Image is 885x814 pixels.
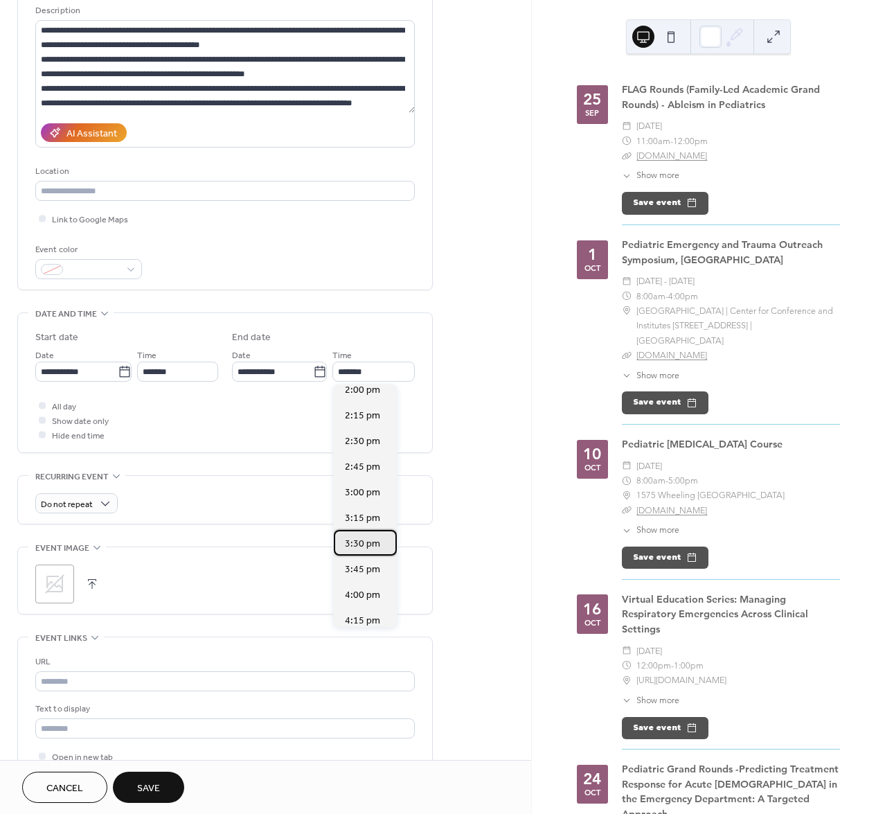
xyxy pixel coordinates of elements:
span: 5:00pm [668,473,698,488]
button: Cancel [22,772,107,803]
button: Save event [622,717,708,739]
div: ; [35,565,74,603]
span: 4:00pm [668,289,698,303]
button: Save event [622,391,708,414]
div: Virtual Education Series: Managing Respiratory Emergencies Across Clinical Settings [622,592,840,637]
div: ​ [622,459,632,473]
span: Time [332,348,352,363]
span: 2:15 pm [345,409,380,423]
span: Event image [35,541,89,556]
span: 4:00 pm [345,588,380,603]
div: ​ [622,134,632,148]
div: ​ [622,488,632,502]
div: ​ [622,303,632,318]
div: ​ [622,369,632,382]
span: 2:30 pm [345,434,380,449]
div: ​ [622,644,632,658]
div: Sep [585,109,599,117]
span: Event links [35,631,87,646]
span: - [670,134,673,148]
button: Save [113,772,184,803]
span: Show date only [52,414,109,429]
button: ​Show more [622,169,680,182]
div: ​ [622,524,632,537]
span: Date [35,348,54,363]
span: 2:00 pm [345,383,380,398]
span: 4:15 pm [345,614,380,628]
span: 3:45 pm [345,563,380,577]
div: URL [35,655,412,669]
span: Time [137,348,157,363]
div: Text to display [35,702,412,716]
div: Oct [584,464,600,472]
div: Location [35,164,412,179]
div: ​ [622,274,632,288]
span: 12:00pm [673,134,708,148]
span: Recurring event [35,470,109,484]
span: Show more [636,694,679,707]
span: 8:00am [636,473,665,488]
button: ​Show more [622,524,680,537]
div: ​ [622,169,632,182]
div: ​ [622,148,632,163]
span: 8:00am [636,289,665,303]
div: Oct [584,265,600,272]
span: Show more [636,169,679,182]
span: All day [52,400,76,414]
span: Do not repeat [41,497,93,513]
div: Event color [35,242,139,257]
div: 25 [583,91,601,107]
span: 3:15 pm [345,511,380,526]
div: 10 [583,446,601,462]
span: [GEOGRAPHIC_DATA] | Center for Conference and Institutes [STREET_ADDRESS] | [GEOGRAPHIC_DATA] [636,303,840,348]
button: ​Show more [622,694,680,707]
button: Save event [622,547,708,569]
button: ​Show more [622,369,680,382]
div: ​ [622,473,632,488]
div: ​ [622,289,632,303]
a: Pediatric Emergency and Trauma Outreach Symposium, [GEOGRAPHIC_DATA] [622,238,823,266]
span: Show more [636,524,679,537]
span: - [671,658,674,673]
div: Start date [35,330,78,345]
span: [DATE] [636,644,662,658]
span: 11:00am [636,134,670,148]
button: Save event [622,192,708,214]
span: Cancel [46,781,83,796]
div: Description [35,3,412,18]
span: [DATE] [636,459,662,473]
span: - [665,473,668,488]
div: AI Assistant [66,127,117,141]
div: ​ [622,503,632,517]
span: 12:00pm [636,658,671,673]
div: ​ [622,348,632,362]
div: End date [232,330,271,345]
a: [DOMAIN_NAME] [636,150,707,161]
span: Save [137,781,160,796]
span: 3:00 pm [345,486,380,500]
button: AI Assistant [41,123,127,142]
span: Show more [636,369,679,382]
span: [DATE] [636,118,662,133]
div: ​ [622,694,632,707]
div: ​ [622,658,632,673]
span: 1:00pm [674,658,704,673]
span: Date and time [35,307,97,321]
span: 3:30 pm [345,537,380,551]
div: ​ [622,118,632,133]
span: [DATE] - [DATE] [636,274,695,288]
span: [URL][DOMAIN_NAME] [636,673,726,687]
a: [DOMAIN_NAME] [636,505,707,515]
div: Oct [584,789,600,797]
span: Open in new tab [52,750,113,765]
span: 1575 Wheeling [GEOGRAPHIC_DATA] [636,488,785,502]
div: 24 [583,771,601,787]
span: Hide end time [52,429,105,443]
span: - [665,289,668,303]
div: Oct [584,619,600,627]
span: Date [232,348,251,363]
span: 2:45 pm [345,460,380,475]
a: FLAG Rounds (Family-Led Academic Grand Rounds) - Ableism in Pediatrics [622,83,820,111]
span: Link to Google Maps [52,213,128,227]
